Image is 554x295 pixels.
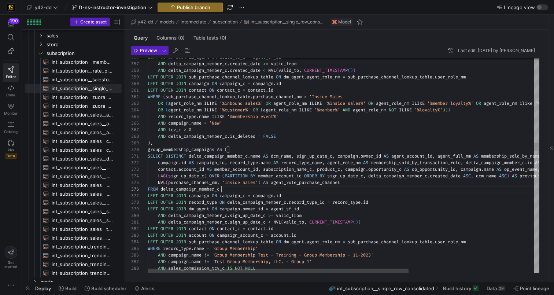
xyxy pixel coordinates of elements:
[3,137,19,162] a: PRsBeta
[4,129,18,134] span: Catalog
[158,61,166,67] span: AND
[25,84,122,93] div: Press SPACE to select this row.
[243,87,245,93] span: =
[25,110,122,119] a: int_subscription_sales__actual_cancelled_members​​​​​​​​​​
[248,153,250,159] span: .
[25,93,122,102] div: Press SPACE to select this row.
[284,74,304,80] span: dm_agent
[4,260,17,269] span: Get started
[131,107,139,113] div: 364
[160,19,174,25] span: models
[131,133,139,140] div: 368
[8,18,19,24] div: 190
[350,67,353,73] span: )
[131,60,139,67] div: 357
[25,3,60,12] button: y42-dd
[353,107,386,113] span: agent_role_nm
[204,107,217,113] span: ILIKE
[338,19,351,25] span: Model
[131,113,139,120] div: 365
[278,67,299,73] span: valid_to
[266,100,271,106] span: OR
[230,160,258,166] span: record_type
[225,147,227,152] span: (
[158,160,178,166] span: campaign
[213,19,238,25] span: subscription
[314,107,340,113] span: '%member%'
[520,100,532,106] span: ilike
[327,160,361,166] span: agent_role_nm
[212,114,225,119] span: ILIKE
[299,107,312,113] span: ILIKE
[25,260,122,269] a: int_subscription_trending__membership_source​​​​​​​​​​
[55,282,80,295] button: Build
[204,100,217,106] span: ILIKE
[211,18,240,26] button: subscription
[473,153,479,159] span: AS
[134,36,148,40] span: Query
[148,147,214,152] span: group_membership_campaigns
[299,67,302,73] span: ,
[25,58,122,66] a: int_subscription__membership_changes_consolidated​​​​​​​​​​
[91,285,126,291] span: Build scheduler
[271,153,291,159] span: dcm_name
[166,94,250,100] span: sub_purchase_channel_lookup_table
[148,153,163,159] span: SELECT
[6,93,15,97] span: Code
[158,67,166,73] span: AND
[253,94,302,100] span: purchase_channel_nm
[25,189,122,198] a: int_subscription_sales__purchase_channel_update_2024_forecast​​​​​​​​​​
[131,74,139,80] div: 359
[251,19,325,25] span: int_subscription__single_row_consolidated
[160,74,173,80] span: OUTER
[337,153,358,159] span: campaign
[348,74,432,80] span: sub_purchase_channel_lookup_table
[52,111,113,119] span: int_subscription_sales__actual_cancelled_members​​​​​​​​​​
[8,148,14,152] span: PRs
[177,4,210,10] span: Publish branch
[52,137,113,145] span: int_subscription_sales__cancelled_daily_count​​​​​​​​​​
[248,87,266,93] span: contact
[168,133,227,139] span: delta_campaign_member_c
[25,93,122,102] a: int_subscription__zuora_ccm_membership_active_rate_plans​​​​​​​​​​
[483,282,509,295] button: Data2M
[412,100,425,106] span: ILIKE
[140,48,157,53] span: Preview
[41,278,121,286] span: marts
[253,81,273,86] span: campaign
[184,127,186,133] span: >
[520,285,549,291] span: Point lineage
[25,181,122,189] a: int_subscription_sales__pivoted_target_new_members​​​​​​​​​​
[276,81,281,86] span: id
[131,80,139,87] div: 360
[52,243,113,251] span: int_subscription_trending__current_members​​​​​​​​​​
[217,87,240,93] span: contact_c
[296,153,332,159] span: sign_up_date_c
[227,67,230,73] span: .
[504,4,535,10] span: Lineage view
[131,146,139,153] div: 370
[79,4,146,10] span: ft-ns-instructor-investigation
[230,61,261,67] span: created_date
[131,120,139,126] div: 366
[25,269,122,277] a: int_subscription_trending__previous_members​​​​​​​​​​
[158,133,166,139] span: AND
[189,87,207,93] span: contact
[281,160,322,166] span: record_type_name
[440,282,482,295] button: Build history
[25,119,122,128] a: int_subscription_sales__actual_new_members​​​​​​​​​​
[227,114,278,119] span: '%membership event%'
[291,153,294,159] span: ,
[196,114,199,119] span: .
[304,94,307,100] span: =
[25,75,122,84] a: int_subscription__salesforce_ccm_membership_active_rate_plans​​​​​​​​​​
[160,87,173,93] span: OUTER
[432,153,435,159] span: ,
[4,111,18,115] span: Monitor
[158,3,223,12] button: Publish branch
[325,100,366,106] span: '%inside sales%'
[52,119,113,128] span: int_subscription_sales__actual_new_members​​​​​​​​​​
[168,127,181,133] span: tcv_c
[204,120,207,126] span: =
[52,181,113,189] span: int_subscription_sales__pivoted_target_new_members​​​​​​​​​​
